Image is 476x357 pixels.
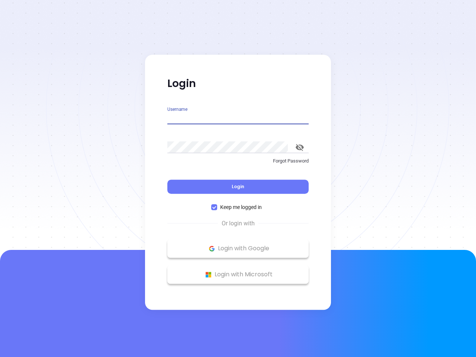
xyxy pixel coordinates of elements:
[171,269,305,280] p: Login with Microsoft
[167,239,309,258] button: Google Logo Login with Google
[167,180,309,194] button: Login
[167,107,187,112] label: Username
[171,243,305,254] p: Login with Google
[232,183,244,190] span: Login
[207,244,216,253] img: Google Logo
[218,219,258,228] span: Or login with
[167,157,309,165] p: Forgot Password
[204,270,213,279] img: Microsoft Logo
[167,265,309,284] button: Microsoft Logo Login with Microsoft
[167,157,309,171] a: Forgot Password
[217,203,265,211] span: Keep me logged in
[167,77,309,90] p: Login
[291,138,309,156] button: toggle password visibility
